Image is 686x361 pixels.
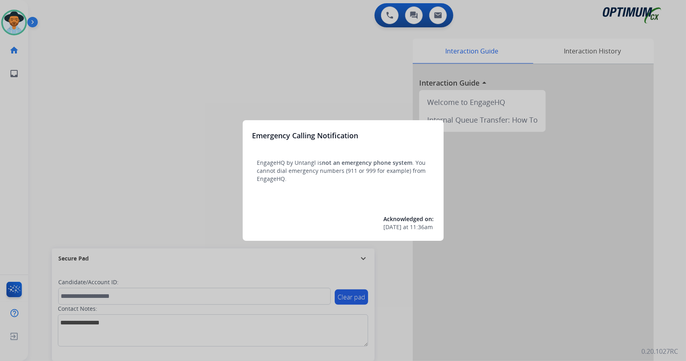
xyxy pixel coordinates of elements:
[641,347,678,356] p: 0.20.1027RC
[384,223,434,231] div: at
[384,223,402,231] span: [DATE]
[410,223,433,231] span: 11:36am
[257,159,429,183] p: EngageHQ by Untangl is . You cannot dial emergency numbers (911 or 999 for example) from EngageHQ.
[322,159,413,166] span: not an emergency phone system
[384,215,434,223] span: Acknowledged on:
[252,130,358,141] h3: Emergency Calling Notification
